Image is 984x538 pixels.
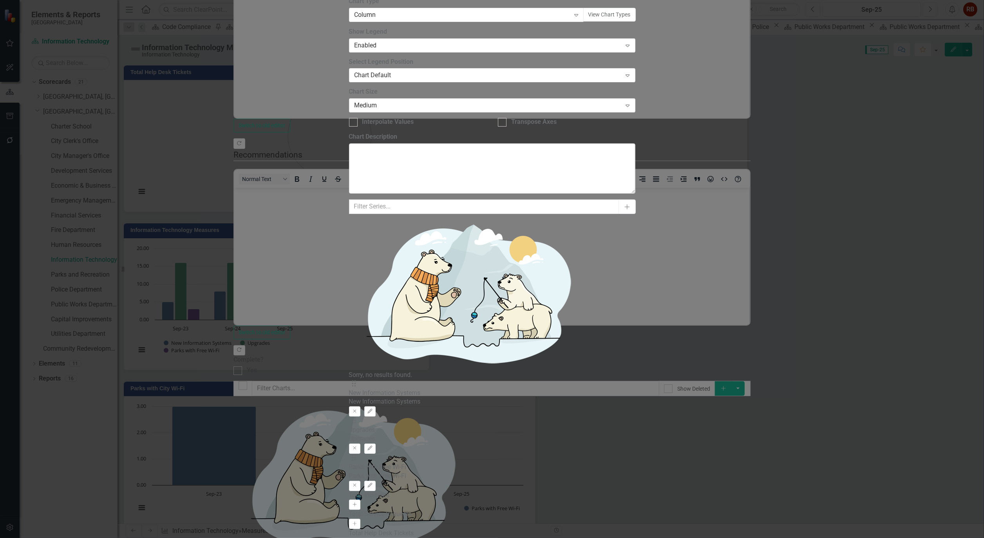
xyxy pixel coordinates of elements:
div: Transpose Axes [511,118,557,127]
div: Parks with Free Wi-Fi [349,463,635,472]
div: Total Incidents [349,491,635,500]
label: Chart Size [349,87,635,96]
label: Show Legend [349,27,635,36]
label: Select Legend Position [349,58,635,67]
input: Filter Series... [349,199,619,214]
div: Chart Default [355,71,622,80]
label: Chart Description [349,132,635,141]
div: Sorry, no results found. [349,371,635,380]
div: New Information Systems [349,397,635,406]
img: No results found [349,214,584,371]
div: Parks with Free Wi-Fi [349,472,635,481]
div: Column [355,10,570,19]
div: Total Help Desk Tickets [349,529,635,538]
div: Upgrades [349,435,635,444]
div: Interpolate Values [362,118,414,127]
div: Total Service Requests [349,510,635,519]
div: New Information Systems [349,389,635,398]
div: Medium [355,101,622,110]
button: View Chart Types [583,8,636,22]
div: Enabled [355,41,622,50]
div: Upgrades [349,426,635,435]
